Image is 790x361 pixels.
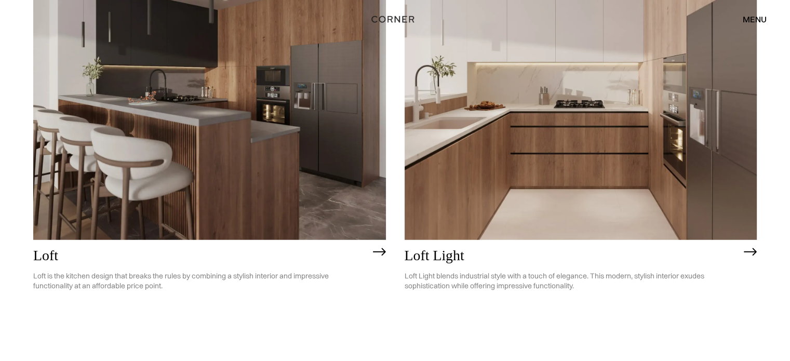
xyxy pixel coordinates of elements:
[33,248,368,264] h2: Loft
[405,263,739,299] p: Loft Light blends industrial style with a touch of elegance. This modern, stylish interior exudes...
[405,248,739,264] h2: Loft Light
[368,12,422,26] a: home
[732,10,767,28] div: menu
[33,263,368,299] p: Loft is the kitchen design that breaks the rules by combining a stylish interior and impressive f...
[743,15,767,23] div: menu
